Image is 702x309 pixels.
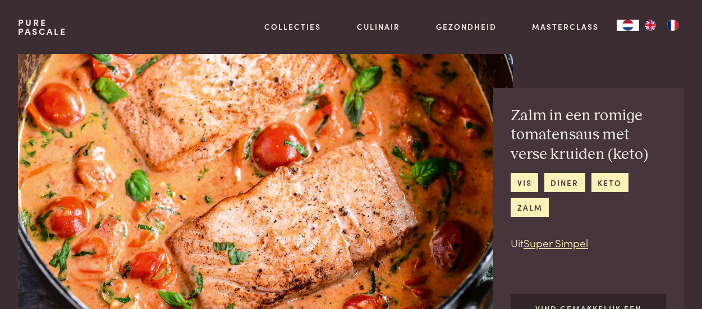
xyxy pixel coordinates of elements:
[617,20,684,31] aside: Language selected: Nederlands
[436,21,497,33] a: Gezondheid
[511,235,666,251] p: Uit
[18,18,67,36] a: PurePascale
[264,21,321,33] a: Collecties
[544,173,585,192] a: diner
[511,173,538,192] a: vis
[532,21,599,33] a: Masterclass
[511,106,666,165] h2: Zalm in een romige tomatensaus met verse kruiden (keto)
[617,20,639,31] div: Language
[357,21,400,33] a: Culinair
[511,198,549,216] a: zalm
[591,173,628,192] a: keto
[662,20,684,31] a: FR
[524,235,588,250] a: Super Simpel
[617,20,639,31] a: NL
[639,20,662,31] a: EN
[639,20,684,31] ul: Language list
